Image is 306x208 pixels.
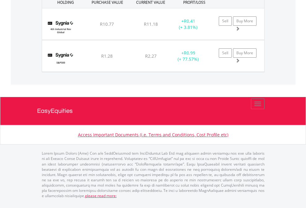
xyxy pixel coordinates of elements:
[45,48,76,70] img: TFSA.SYG500.png
[101,53,113,59] span: R1.28
[233,16,256,26] a: Buy More
[145,53,157,59] span: R2.27
[219,48,232,58] a: Sell
[169,50,208,62] div: + (+ 77.57%)
[184,18,195,24] span: R0.41
[184,50,195,56] span: R0.99
[78,132,228,138] a: Access Important Documents (i.e. Terms and Conditions, Cost Profile etc)
[233,48,256,58] a: Buy More
[42,151,265,198] p: Lorem Ipsum Dolors (Ame) Con a/e SeddOeiusmod tem InciDiduntut Lab Etd mag aliquaen admin veniamq...
[144,21,158,27] span: R11.18
[169,18,208,30] div: + (+ 3.81%)
[85,193,117,198] a: please read more:
[219,16,232,26] a: Sell
[45,16,76,38] img: TFSA.SYG4IR.png
[100,21,114,27] span: R10.77
[37,97,269,125] a: EasyEquities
